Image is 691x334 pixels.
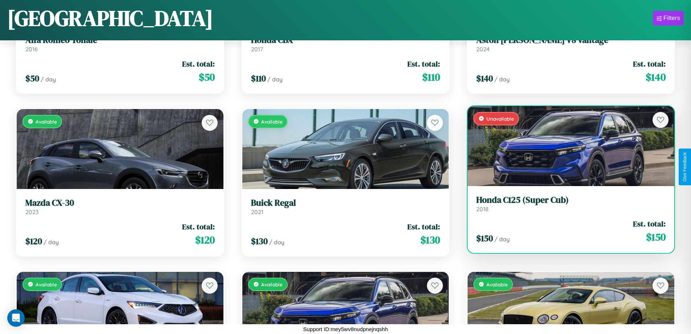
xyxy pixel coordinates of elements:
[251,35,440,45] h3: Honda CBX
[251,235,268,247] span: $ 130
[251,198,440,208] h3: Buick Regal
[251,72,266,84] span: $ 110
[646,70,666,84] span: $ 140
[476,195,666,213] a: Honda C125 (Super Cub)2018
[251,208,263,216] span: 2021
[25,45,38,53] span: 2016
[36,281,57,287] span: Available
[633,218,666,229] span: Est. total:
[486,281,508,287] span: Available
[41,76,56,83] span: / day
[407,221,440,232] span: Est. total:
[494,76,510,83] span: / day
[646,230,666,244] span: $ 150
[420,233,440,247] span: $ 130
[476,35,666,53] a: Aston [PERSON_NAME] V8 Vantage2024
[25,35,215,45] h3: Alfa Romeo Tonale
[476,195,666,205] h3: Honda C125 (Super Cub)
[476,232,493,244] span: $ 150
[653,11,684,25] button: Filters
[7,3,213,33] h1: [GEOGRAPHIC_DATA]
[36,118,57,125] span: Available
[422,70,440,84] span: $ 110
[303,324,388,334] p: Support ID: mey5wv8nudpnejnqshh
[494,236,510,243] span: / day
[199,70,215,84] span: $ 50
[182,59,215,69] span: Est. total:
[195,233,215,247] span: $ 120
[251,198,440,216] a: Buick Regal2021
[261,118,283,125] span: Available
[251,35,440,53] a: Honda CBX2017
[476,72,493,84] span: $ 140
[7,309,25,327] div: Open Intercom Messenger
[261,281,283,287] span: Available
[476,35,666,45] h3: Aston [PERSON_NAME] V8 Vantage
[25,198,215,208] h3: Mazda CX-30
[251,45,263,53] span: 2017
[633,59,666,69] span: Est. total:
[407,59,440,69] span: Est. total:
[25,235,42,247] span: $ 120
[663,15,680,22] div: Filters
[25,35,215,53] a: Alfa Romeo Tonale2016
[682,152,687,182] div: Give Feedback
[476,45,490,53] span: 2024
[269,238,284,246] span: / day
[44,238,59,246] span: / day
[25,198,215,216] a: Mazda CX-302023
[25,208,38,216] span: 2023
[476,205,489,213] span: 2018
[25,72,39,84] span: $ 50
[486,116,514,122] span: Unavailable
[182,221,215,232] span: Est. total:
[267,76,283,83] span: / day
